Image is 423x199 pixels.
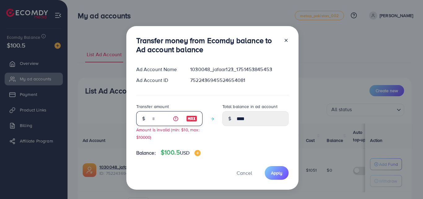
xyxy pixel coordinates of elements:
[131,77,185,84] div: Ad Account ID
[194,150,201,156] img: image
[186,115,197,122] img: image
[136,127,199,140] small: Amount is invalid (min: $10, max: $10000)
[131,66,185,73] div: Ad Account Name
[136,103,169,110] label: Transfer amount
[229,166,260,179] button: Cancel
[222,103,277,110] label: Total balance in ad account
[136,149,156,156] span: Balance:
[161,149,201,156] h4: $100.5
[185,66,293,73] div: 1030048_jafaar123_1751453845453
[265,166,289,179] button: Apply
[180,149,190,156] span: USD
[271,170,282,176] span: Apply
[237,170,252,176] span: Cancel
[136,36,279,54] h3: Transfer money from Ecomdy balance to Ad account balance
[185,77,293,84] div: 7522436945524654081
[397,171,418,194] iframe: Chat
